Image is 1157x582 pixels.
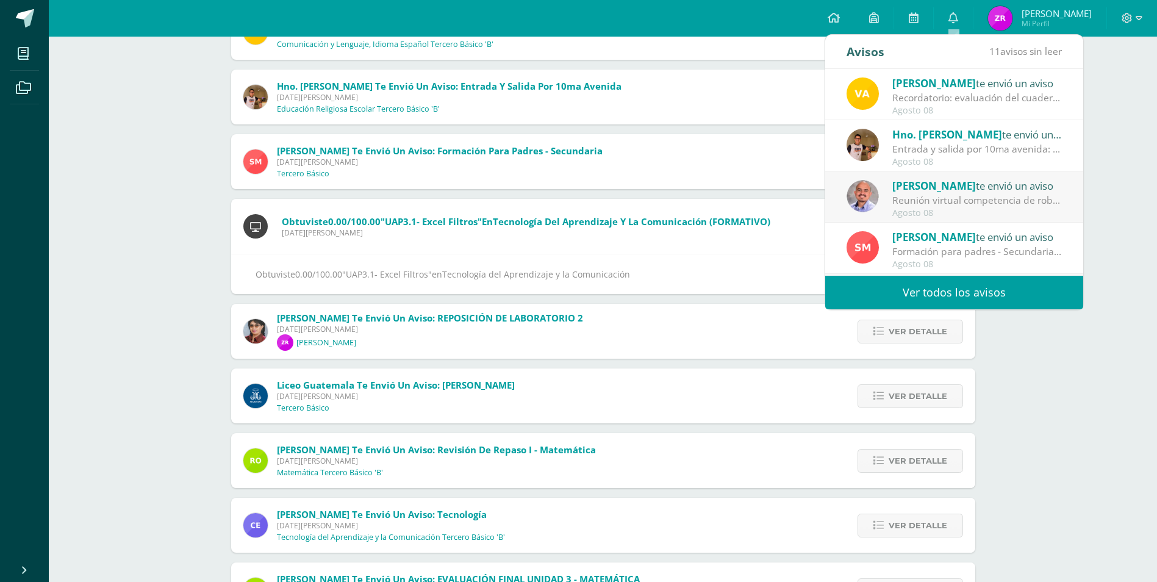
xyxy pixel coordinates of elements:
[892,91,1062,105] div: Recordatorio: evaluación del cuaderno (tercera unidad): Buenas tardes, estimados estudiantes: les...
[989,45,1062,58] span: avisos sin leer
[277,444,596,456] span: [PERSON_NAME] te envió un aviso: Revisión de repaso I - Matemática
[892,157,1062,167] div: Agosto 08
[277,391,515,401] span: [DATE][PERSON_NAME]
[277,508,487,520] span: [PERSON_NAME] te envió un aviso: Tecnología
[847,129,879,161] img: fb77d4dd8f1c1b98edfade1d400ecbce.png
[328,215,381,228] span: 0.00/100.00
[243,319,268,343] img: 62738a800ecd8b6fa95d10d0b85c3dbc.png
[989,45,1000,58] span: 11
[493,215,770,228] span: Tecnología del Aprendizaje y la Comunicación (FORMATIVO)
[1022,7,1092,20] span: [PERSON_NAME]
[889,385,947,408] span: Ver detalle
[892,76,976,90] span: [PERSON_NAME]
[277,157,603,167] span: [DATE][PERSON_NAME]
[381,215,482,228] span: "UAP3.1- Excel Filtros"
[277,169,329,179] p: Tercero Básico
[243,513,268,537] img: 7a51f661b91fc24d84d05607a94bba63.png
[847,231,879,264] img: a4c9654d905a1a01dc2161da199b9124.png
[442,268,630,280] span: Tecnología del Aprendizaje y la Comunicación
[889,450,947,472] span: Ver detalle
[847,180,879,212] img: f4ddca51a09d81af1cee46ad6847c426.png
[243,448,268,473] img: 53ebae3843709d0b88523289b497d643.png
[892,193,1062,207] div: Reunión virtual competencia de robótica en Cobán: Buen día saludos cordiales, el día de hoy a las...
[296,338,356,348] p: [PERSON_NAME]
[892,230,976,244] span: [PERSON_NAME]
[277,145,603,157] span: [PERSON_NAME] te envió un aviso: Formación para padres - Secundaria
[892,259,1062,270] div: Agosto 08
[282,215,770,228] span: Obtuviste en
[277,92,621,102] span: [DATE][PERSON_NAME]
[892,178,1062,193] div: te envió un aviso
[847,35,884,68] div: Avisos
[277,104,440,114] p: Educación Religiosa Escolar Tercero Básico 'B'
[295,268,342,280] span: 0.00/100.00
[277,312,583,324] span: [PERSON_NAME] te envió un aviso: REPOSICIÓN DE LABORATORIO 2
[892,208,1062,218] div: Agosto 08
[277,334,293,351] img: a225369519f04741b52a460bde5f8754.png
[277,520,505,531] span: [DATE][PERSON_NAME]
[892,142,1062,156] div: Entrada y salida por 10ma avenida: Saludos estimados estudiantes y padres de familia, solo para i...
[847,77,879,110] img: 78707b32dfccdab037c91653f10936d8.png
[892,126,1062,142] div: te envió un aviso
[892,179,976,193] span: [PERSON_NAME]
[243,149,268,174] img: a4c9654d905a1a01dc2161da199b9124.png
[889,320,947,343] span: Ver detalle
[277,379,515,391] span: Liceo Guatemala te envió un aviso: [PERSON_NAME]
[825,276,1083,309] a: Ver todos los avisos
[892,106,1062,116] div: Agosto 08
[243,384,268,408] img: b41cd0bd7c5dca2e84b8bd7996f0ae72.png
[892,245,1062,259] div: Formación para padres - Secundaria: Estimada Familia Marista del Liceo Guatemala, saludos y bendi...
[277,456,596,466] span: [DATE][PERSON_NAME]
[889,514,947,537] span: Ver detalle
[243,85,268,109] img: fb77d4dd8f1c1b98edfade1d400ecbce.png
[277,468,383,478] p: Matemática Tercero Básico 'B'
[277,324,583,334] span: [DATE][PERSON_NAME]
[1022,18,1092,29] span: Mi Perfil
[892,75,1062,91] div: te envió un aviso
[277,403,329,413] p: Tercero Básico
[282,228,770,238] span: [DATE][PERSON_NAME]
[277,533,505,542] p: Tecnología del Aprendizaje y la Comunicación Tercero Básico 'B'
[892,128,1002,142] span: Hno. [PERSON_NAME]
[988,6,1012,31] img: 314c83a13d511668af890d3be5d763a3.png
[342,268,432,280] span: "UAP3.1- Excel Filtros"
[892,229,1062,245] div: te envió un aviso
[256,267,951,282] div: Obtuviste en
[277,40,493,49] p: Comunicación y Lenguaje, Idioma Español Tercero Básico 'B'
[277,80,621,92] span: Hno. [PERSON_NAME] te envió un aviso: Entrada y salida por 10ma avenida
